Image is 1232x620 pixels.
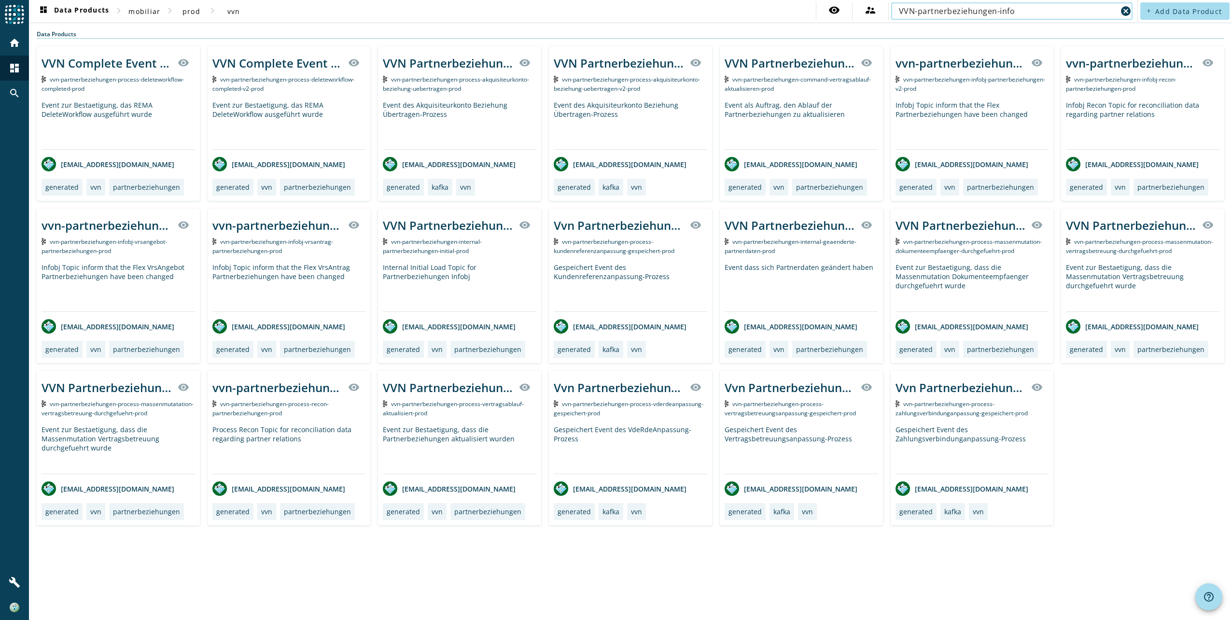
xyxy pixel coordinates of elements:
[896,425,1049,474] div: Gespeichert Event des Zahlungsverbindunganpassung-Prozess
[728,345,762,354] div: generated
[42,425,195,474] div: Event zur Bestaetigung, dass die Massenmutation Vertragsbetreuung durchgefuehrt wurde
[42,157,56,171] img: avatar
[45,183,79,192] div: generated
[42,481,56,496] img: avatar
[34,2,113,20] button: Data Products
[38,5,49,17] mat-icon: dashboard
[1203,591,1215,603] mat-icon: help_outline
[42,238,46,245] img: Kafka Topic: vvn-partnerbeziehungen-infobj-vrsangebot-partnerbeziehungen-prod
[896,75,1046,93] span: Kafka Topic: vvn-partnerbeziehungen-infobj-partnerbeziehungen-v2-prod
[554,425,707,474] div: Gespeichert Event des VdeRdeAnpassung-Prozess
[383,238,482,255] span: Kafka Topic: vvn-partnerbeziehungen-internal-partnerbeziehungen-initial-prod
[554,55,684,71] div: VVN Partnerbeziehungen Akquisiteurkonto Beziehung Process Übertragen
[212,380,343,395] div: vvn-partnerbeziehungen-process-recon-partnerbeziehungen-_stage_
[212,76,217,83] img: Kafka Topic: vvn-partnerbeziehungen-process-deleteworkflow-completed-v2-prod
[454,345,521,354] div: partnerbeziehungen
[896,400,900,407] img: Kafka Topic: vvn-partnerbeziehungen-process-zahlungsverbindunganpassung-gespeichert-prod
[973,507,984,516] div: vvn
[212,217,343,233] div: vvn-partnerbeziehungen-infobj-vrsantrag-partnerbeziehungen-_stage_
[690,219,701,231] mat-icon: visibility
[728,183,762,192] div: generated
[602,345,619,354] div: kafka
[284,183,351,192] div: partnerbeziehungen
[1031,57,1043,69] mat-icon: visibility
[1115,345,1126,354] div: vvn
[383,319,397,334] img: avatar
[1120,5,1132,17] mat-icon: cancel
[554,481,568,496] img: avatar
[212,55,343,71] div: VVN Complete Event for Rema Deletworkflow
[45,345,79,354] div: generated
[1066,100,1219,149] div: Infobj Recon Topic for reconciliation data regarding partner relations
[967,183,1034,192] div: partnerbeziehungen
[828,4,840,16] mat-icon: visibility
[554,380,684,395] div: Vvn Partnerbeziehungen VdeRdeAnpassung Process Gespeichert
[773,507,790,516] div: kafka
[1155,7,1222,16] span: Add Data Product
[725,400,729,407] img: Kafka Topic: vvn-partnerbeziehungen-process-vertragsbetreuungsanpassung-gespeichert-prod
[861,381,872,393] mat-icon: visibility
[725,481,739,496] img: avatar
[773,183,784,192] div: vvn
[383,157,516,171] div: [EMAIL_ADDRESS][DOMAIN_NAME]
[42,481,174,496] div: [EMAIL_ADDRESS][DOMAIN_NAME]
[519,57,531,69] mat-icon: visibility
[216,507,250,516] div: generated
[899,5,1117,17] input: Search (% or * for wildcards)
[896,481,910,496] img: avatar
[212,100,366,149] div: Event zur Bestaetigung, das REMA DeleteWorkflow ausgeführt wurde
[212,481,345,496] div: [EMAIL_ADDRESS][DOMAIN_NAME]
[1066,157,1080,171] img: avatar
[1202,57,1214,69] mat-icon: visibility
[631,345,642,354] div: vvn
[725,75,871,93] span: Kafka Topic: vvn-partnerbeziehungen-command-vertragsablauf-aktualisieren-prod
[725,319,739,334] img: avatar
[216,183,250,192] div: generated
[1066,75,1176,93] span: Kafka Topic: vvn-partnerbeziehungen-infobj-recon-partnerbeziehungen-prod
[212,319,345,334] div: [EMAIL_ADDRESS][DOMAIN_NAME]
[383,238,387,245] img: Kafka Topic: vvn-partnerbeziehungen-internal-partnerbeziehungen-initial-prod
[554,76,558,83] img: Kafka Topic: vvn-partnerbeziehungen-process-akquisiteurkonto-beziehung-uebertragen-v2-prod
[631,183,642,192] div: vvn
[383,157,397,171] img: avatar
[261,183,272,192] div: vvn
[42,157,174,171] div: [EMAIL_ADDRESS][DOMAIN_NAME]
[554,157,568,171] img: avatar
[896,157,910,171] img: avatar
[1066,55,1196,71] div: vvn-partnerbeziehungen-infobj-recon-partnerbeziehungen-prod
[554,238,674,255] span: Kafka Topic: vvn-partnerbeziehungen-process-kundenreferenzanpassung-gespeichert-prod
[383,76,387,83] img: Kafka Topic: vvn-partnerbeziehungen-process-akquisiteurkonto-beziehung-uebertragen-prod
[896,319,910,334] img: avatar
[212,157,345,171] div: [EMAIL_ADDRESS][DOMAIN_NAME]
[128,7,160,16] span: mobiliar
[1066,263,1219,311] div: Event zur Bestaetigung, dass die Massenmutation Vertragsbetreuung durchgefuehrt wurde
[164,5,176,16] mat-icon: chevron_right
[1031,219,1043,231] mat-icon: visibility
[383,263,536,311] div: Internal Initial Load Topic for Partnerbeziehungen Infobj
[725,238,729,245] img: Kafka Topic: vvn-partnerbeziehungen-internal-geaenderte-partnerdaten-prod
[896,55,1026,71] div: vvn-partnerbeziehungen-infobj-partnerbeziehungen-v2-_stage_
[38,5,109,17] span: Data Products
[9,37,20,49] mat-icon: home
[1137,183,1204,192] div: partnerbeziehungen
[558,345,591,354] div: generated
[42,100,195,149] div: Event zur Bestaetigung, das REMA DeleteWorkflow ausgeführt wurde
[1066,157,1199,171] div: [EMAIL_ADDRESS][DOMAIN_NAME]
[261,345,272,354] div: vvn
[899,183,933,192] div: generated
[432,183,448,192] div: kafka
[1137,345,1204,354] div: partnerbeziehungen
[42,238,167,255] span: Kafka Topic: vvn-partnerbeziehungen-infobj-vrsangebot-partnerbeziehungen-prod
[944,183,955,192] div: vvn
[725,157,739,171] img: avatar
[554,238,558,245] img: Kafka Topic: vvn-partnerbeziehungen-process-kundenreferenzanpassung-gespeichert-prod
[261,507,272,516] div: vvn
[113,345,180,354] div: partnerbeziehungen
[113,507,180,516] div: partnerbeziehungen
[42,55,172,71] div: VVN Complete Event for Rema Deletworkflow
[554,263,707,311] div: Gespeichert Event des Kundenreferenzanpassung-Prozess
[212,238,217,245] img: Kafka Topic: vvn-partnerbeziehungen-infobj-vrsantrag-partnerbeziehungen-prod
[207,5,218,16] mat-icon: chevron_right
[899,507,933,516] div: generated
[896,157,1028,171] div: [EMAIL_ADDRESS][DOMAIN_NAME]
